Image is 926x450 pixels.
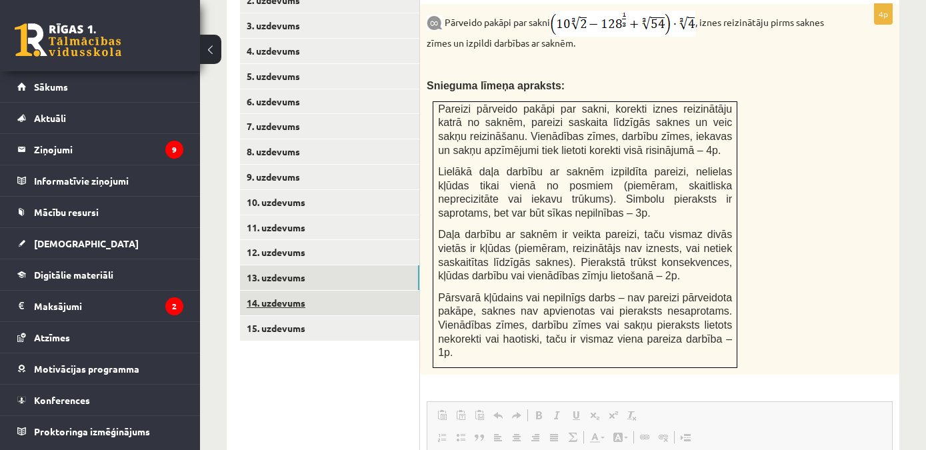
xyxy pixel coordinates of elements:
[240,215,419,240] a: 11. uzdevums
[240,190,419,215] a: 10. uzdevums
[240,13,419,38] a: 3. uzdevums
[438,229,732,281] span: Daļa darbību ar saknēm ir veikta pareizi, taču vismaz divās vietās ir kļūdas (piemēram, reizinātā...
[17,353,183,384] a: Motivācijas programma
[545,429,563,446] a: Izlīdzināt malas
[240,291,419,315] a: 14. uzdevums
[438,292,732,358] span: Pārsvarā kļūdains vai nepilnīgs darbs – nav pareizi pārveidota pakāpe, saknes nav apvienotas vai ...
[433,407,451,424] a: Ielīmēt (vadīšanas taustiņš+V)
[17,71,183,102] a: Sākums
[427,80,565,91] span: Snieguma līmeņa apraksts:
[585,407,604,424] a: Apakšraksts
[550,11,695,37] img: gFzauIyvJmgyQAAAABJRU5ErkJggg==
[34,134,183,165] legend: Ziņojumi
[470,429,489,446] a: Bloka citāts
[240,139,419,164] a: 8. uzdevums
[15,23,121,57] a: Rīgas 1. Tālmācības vidusskola
[34,269,113,281] span: Digitālie materiāli
[676,429,695,446] a: Ievietot lapas pārtraukumu drukai
[17,259,183,290] a: Digitālie materiāli
[507,429,526,446] a: Centrēti
[427,15,443,31] img: 9k=
[438,166,732,219] span: Lielākā daļa darbību ar saknēm izpildīta pareizi, nelielas kļūdas tikai vienā no posmiem (piemēra...
[34,425,150,437] span: Proktoringa izmēģinājums
[17,197,183,227] a: Mācību resursi
[427,11,826,50] p: Pārveido pakāpi par sakni , iznes reizinātāju pirms saknes zīmes un izpildi darbības ar saknēm.
[165,297,183,315] i: 2
[548,407,567,424] a: Slīpraksts (vadīšanas taustiņš+I)
[433,429,451,446] a: Ievietot/noņemt numurētu sarakstu
[34,291,183,321] legend: Maksājumi
[240,64,419,89] a: 5. uzdevums
[34,363,139,375] span: Motivācijas programma
[526,429,545,446] a: Izlīdzināt pa labi
[34,237,139,249] span: [DEMOGRAPHIC_DATA]
[529,407,548,424] a: Treknraksts (vadīšanas taustiņš+B)
[240,39,419,63] a: 4. uzdevums
[563,429,582,446] a: Math
[604,407,623,424] a: Augšraksts
[17,416,183,447] a: Proktoringa izmēģinājums
[17,134,183,165] a: Ziņojumi9
[17,165,183,196] a: Informatīvie ziņojumi
[17,385,183,415] a: Konferences
[13,13,451,27] body: Bagātinātā teksta redaktors, wiswyg-editor-user-answer-47025018021860
[635,429,654,446] a: Saite (vadīšanas taustiņš+K)
[874,3,893,25] p: 4p
[585,429,609,446] a: Teksta krāsa
[165,141,183,159] i: 9
[17,228,183,259] a: [DEMOGRAPHIC_DATA]
[451,407,470,424] a: Ievietot kā vienkāršu tekstu (vadīšanas taustiņš+pārslēgšanas taustiņš+V)
[470,407,489,424] a: Ievietot no Worda
[34,165,183,196] legend: Informatīvie ziņojumi
[451,429,470,446] a: Ievietot/noņemt sarakstu ar aizzīmēm
[17,322,183,353] a: Atzīmes
[623,407,641,424] a: Noņemt stilus
[34,206,99,218] span: Mācību resursi
[489,407,507,424] a: Atcelt (vadīšanas taustiņš+Z)
[240,240,419,265] a: 12. uzdevums
[240,114,419,139] a: 7. uzdevums
[34,331,70,343] span: Atzīmes
[240,89,419,114] a: 6. uzdevums
[34,81,68,93] span: Sākums
[609,429,632,446] a: Fona krāsa
[654,429,673,446] a: Atsaistīt
[438,103,732,156] span: Pareizi pārveido pakāpi par sakni, korekti iznes reizinātāju katrā no saknēm, pareizi saskaita lī...
[489,429,507,446] a: Izlīdzināt pa kreisi
[34,112,66,124] span: Aktuāli
[240,165,419,189] a: 9. uzdevums
[567,407,585,424] a: Pasvītrojums (vadīšanas taustiņš+U)
[240,316,419,341] a: 15. uzdevums
[34,394,90,406] span: Konferences
[240,265,419,290] a: 13. uzdevums
[17,103,183,133] a: Aktuāli
[507,407,526,424] a: Atkārtot (vadīšanas taustiņš+Y)
[17,291,183,321] a: Maksājumi2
